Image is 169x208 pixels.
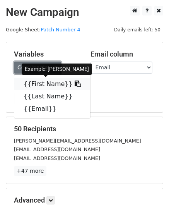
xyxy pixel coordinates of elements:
iframe: Chat Widget [130,171,169,208]
a: Copy/paste... [14,62,61,74]
h5: Email column [90,50,155,58]
a: {{Last Name}} [14,90,90,103]
a: Daily emails left: 50 [111,27,163,33]
a: Patch Number 4 [41,27,80,33]
a: {{Email}} [14,103,90,115]
small: [EMAIL_ADDRESS][DOMAIN_NAME] [14,146,100,152]
h5: 50 Recipients [14,125,155,133]
a: +47 more [14,166,46,176]
div: Example: [PERSON_NAME] [22,64,92,75]
a: {{First Name}} [14,78,90,90]
h2: New Campaign [6,6,163,19]
span: Daily emails left: 50 [111,26,163,34]
small: [PERSON_NAME][EMAIL_ADDRESS][DOMAIN_NAME] [14,138,141,144]
small: Google Sheet: [6,27,80,33]
h5: Variables [14,50,79,58]
h5: Advanced [14,196,155,205]
small: [EMAIL_ADDRESS][DOMAIN_NAME] [14,155,100,161]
